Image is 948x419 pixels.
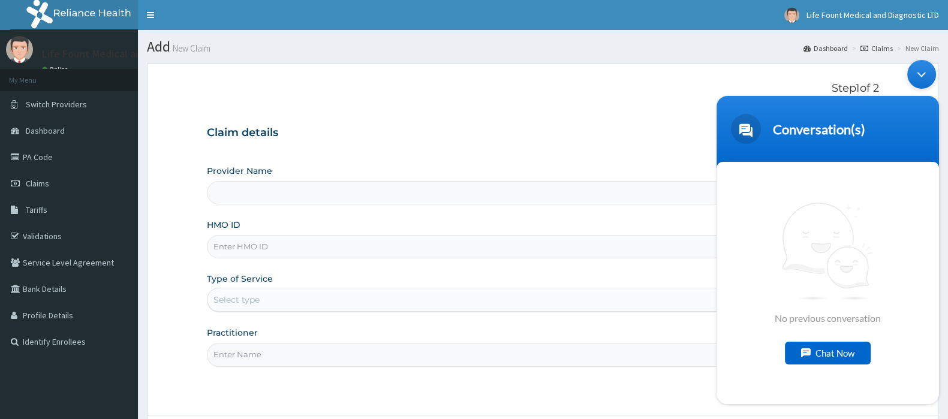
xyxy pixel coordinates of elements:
[207,126,879,140] h3: Claim details
[207,165,272,177] label: Provider Name
[803,43,848,53] a: Dashboard
[26,125,65,136] span: Dashboard
[784,8,799,23] img: User Image
[860,43,893,53] a: Claims
[42,65,71,74] a: Online
[207,273,273,285] label: Type of Service
[894,43,939,53] li: New Claim
[207,327,258,339] label: Practitioner
[170,44,210,53] small: New Claim
[806,10,939,20] span: Life Fount Medical and Diagnostic LTD
[26,178,49,189] span: Claims
[6,36,33,63] img: User Image
[207,343,879,366] input: Enter Name
[207,235,879,258] input: Enter HMO ID
[711,54,945,410] iframe: To enrich screen reader interactions, please activate Accessibility in Grammarly extension settings
[26,99,87,110] span: Switch Providers
[213,294,260,306] div: Select type
[42,49,219,59] p: Life Fount Medical and Diagnostic LTD
[147,39,939,55] h1: Add
[26,204,47,215] span: Tariffs
[207,82,879,95] p: Step 1 of 2
[207,219,240,231] label: HMO ID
